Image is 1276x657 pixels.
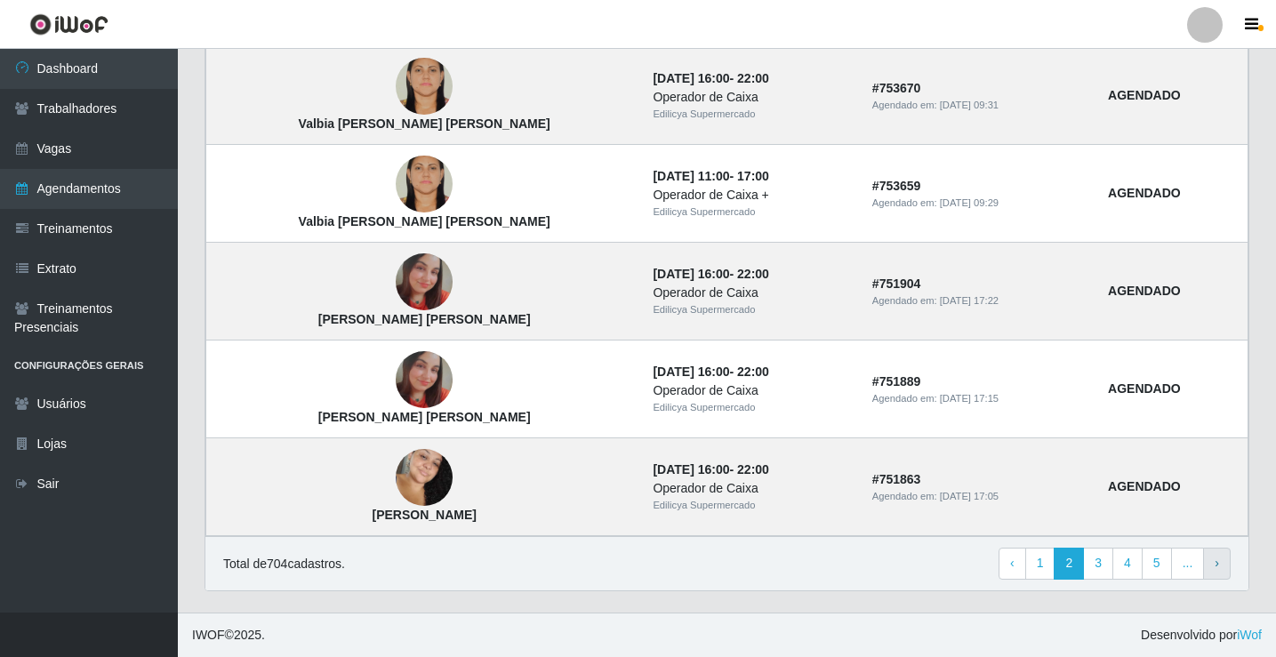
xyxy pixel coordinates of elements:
div: Operador de Caixa [653,284,850,302]
strong: [PERSON_NAME] [PERSON_NAME] [318,312,531,326]
strong: [PERSON_NAME] [PERSON_NAME] [318,410,531,424]
strong: # 751904 [872,276,921,291]
time: 17:00 [737,169,769,183]
span: © 2025 . [192,626,265,645]
div: Edilicya Supermercado [653,400,850,415]
strong: AGENDADO [1108,381,1181,396]
a: ... [1171,548,1205,580]
div: Operador de Caixa + [653,186,850,204]
div: Operador de Caixa [653,479,850,498]
strong: # 751889 [872,374,921,389]
strong: AGENDADO [1108,479,1181,493]
strong: # 751863 [872,472,921,486]
div: Agendado em: [872,391,1087,406]
span: ‹ [1010,556,1015,570]
div: Operador de Caixa [653,88,850,107]
time: 22:00 [737,365,769,379]
img: Ana Caroline Almeida da Silva [396,253,453,310]
a: iWof [1237,628,1262,642]
time: [DATE] 16:00 [653,365,729,379]
a: 2 [1054,548,1084,580]
div: Edilicya Supermercado [653,302,850,317]
time: [DATE] 17:15 [940,393,999,404]
a: Next [1203,548,1231,580]
strong: [PERSON_NAME] [372,508,476,522]
img: Valbia Bezerra da Silva [396,142,453,227]
span: › [1215,556,1219,570]
strong: AGENDADO [1108,88,1181,102]
strong: - [653,267,768,281]
div: Agendado em: [872,98,1087,113]
img: Amanda Almeida da silva [396,434,453,521]
time: [DATE] 11:00 [653,169,729,183]
img: CoreUI Logo [29,13,108,36]
img: Ana Caroline Almeida da Silva [396,351,453,408]
time: 22:00 [737,267,769,281]
a: 4 [1112,548,1143,580]
time: [DATE] 16:00 [653,462,729,477]
time: 22:00 [737,462,769,477]
span: IWOF [192,628,225,642]
div: Agendado em: [872,489,1087,504]
div: Edilicya Supermercado [653,498,850,513]
strong: - [653,71,768,85]
strong: Valbia [PERSON_NAME] [PERSON_NAME] [299,214,550,228]
time: 22:00 [737,71,769,85]
time: [DATE] 16:00 [653,267,729,281]
time: [DATE] 17:05 [940,491,999,501]
a: 1 [1025,548,1055,580]
strong: # 753659 [872,179,921,193]
p: Total de 704 cadastros. [223,555,345,573]
time: [DATE] 09:29 [940,197,999,208]
time: [DATE] 16:00 [653,71,729,85]
strong: AGENDADO [1108,186,1181,200]
div: Edilicya Supermercado [653,107,850,122]
strong: Valbia [PERSON_NAME] [PERSON_NAME] [299,116,550,131]
span: Desenvolvido por [1141,626,1262,645]
strong: - [653,169,768,183]
nav: pagination [999,548,1231,580]
time: [DATE] 17:22 [940,295,999,306]
a: Previous [999,548,1026,580]
strong: # 753670 [872,81,921,95]
time: [DATE] 09:31 [940,100,999,110]
div: Operador de Caixa [653,381,850,400]
strong: AGENDADO [1108,284,1181,298]
div: Edilicya Supermercado [653,204,850,220]
strong: - [653,462,768,477]
div: Agendado em: [872,293,1087,308]
strong: - [653,365,768,379]
a: 5 [1142,548,1172,580]
img: Valbia Bezerra da Silva [396,44,453,129]
div: Agendado em: [872,196,1087,211]
a: 3 [1083,548,1113,580]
